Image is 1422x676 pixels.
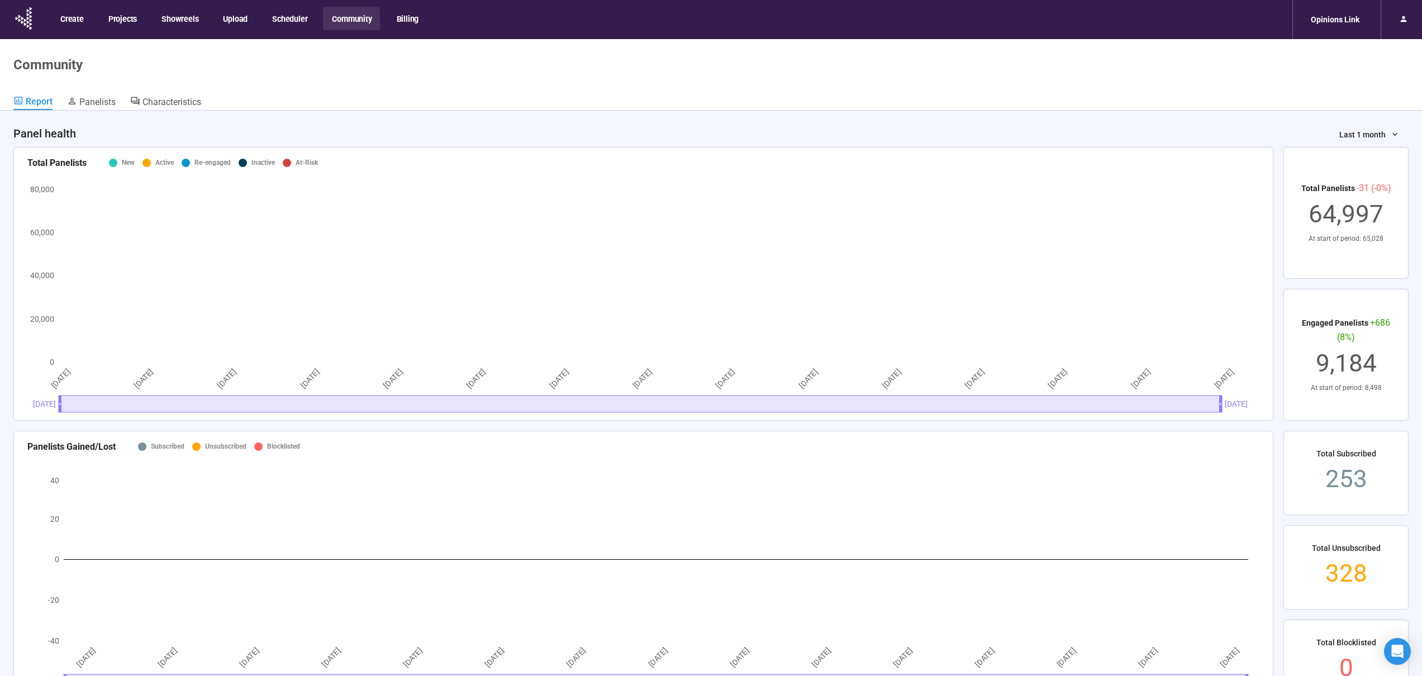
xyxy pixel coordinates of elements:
button: Community [323,7,379,30]
div: Opinions Link [1304,9,1366,30]
span: -31 (-0%) [1357,183,1391,193]
tspan: [DATE] [548,367,570,389]
tspan: -20 [48,596,59,604]
button: Scheduler [263,7,315,30]
span: Last 1 month [1339,128,1386,141]
tspan: 60,000 [30,228,54,237]
div: Panelists Gained/Lost [27,440,116,454]
div: 64,997 [1301,195,1391,234]
tspan: [DATE] [565,646,587,668]
tspan: [DATE] [729,646,751,668]
tspan: [DATE] [49,367,72,389]
a: Report [13,96,53,110]
tspan: [DATE] [880,367,902,389]
span: Total Panelists [1301,184,1355,193]
tspan: 20 [50,514,59,523]
tspan: [DATE] [892,646,914,668]
tspan: [DATE] [1212,367,1235,389]
tspan: [DATE] [714,367,736,389]
span: Engaged Panelists [1302,318,1368,327]
tspan: [DATE] [797,367,820,389]
div: Total Subscribed [1316,448,1376,460]
tspan: [DATE] [1137,646,1159,668]
div: Blocklisted [267,441,300,452]
button: Last 1 month [1330,126,1409,144]
div: Open Intercom Messenger [1384,638,1411,665]
tspan: [DATE] [1219,646,1241,668]
tspan: [DATE] [631,367,653,389]
h1: Community [13,57,83,73]
tspan: [DATE] [320,646,343,668]
tspan: [DATE] [156,646,179,668]
tspan: [DATE] [132,367,155,389]
button: Upload [214,7,255,30]
h4: Panel health [13,126,76,141]
span: +686 (8%) [1337,317,1390,342]
span: Panelists [79,97,116,107]
button: Showreels [153,7,206,30]
tspan: 0 [50,358,54,366]
div: Active [155,158,174,168]
tspan: [DATE] [963,367,986,389]
div: Subscribed [151,441,184,452]
div: 9,184 [1297,344,1395,383]
tspan: -40 [48,636,59,645]
a: Panelists [67,96,116,110]
div: Total Panelists [27,156,87,170]
tspan: [DATE] [1130,367,1152,389]
button: Create [51,7,92,30]
div: Total Unsubscribed [1312,542,1381,554]
tspan: [DATE] [646,646,669,668]
tspan: [DATE] [810,646,833,668]
tspan: 0 [55,555,59,564]
tspan: [DATE] [465,367,487,389]
tspan: 40,000 [30,271,54,280]
div: Inactive [251,158,275,168]
div: Unsubscribed [205,441,246,452]
tspan: [DATE] [483,646,506,668]
tspan: [DATE] [382,367,404,389]
tspan: [DATE] [1047,367,1069,389]
a: Characteristics [130,96,201,110]
tspan: [DATE] [75,646,97,668]
div: Total Blocklisted [1316,636,1376,649]
tspan: [DATE] [298,367,321,389]
span: Characteristics [142,97,201,107]
div: New [122,158,135,168]
div: At-Risk [296,158,318,168]
tspan: [DATE] [973,646,996,668]
div: Re-engaged [194,158,231,168]
tspan: 40 [50,476,59,485]
button: Billing [388,7,427,30]
tspan: [DATE] [402,646,424,668]
tspan: 80,000 [30,185,54,194]
span: Report [26,96,53,107]
div: At start of period: 8,498 [1297,383,1395,393]
div: At start of period: 65,028 [1301,234,1391,244]
button: Projects [99,7,145,30]
tspan: [DATE] [216,367,238,389]
tspan: [DATE] [238,646,260,668]
div: 253 [1316,460,1376,498]
div: 328 [1312,554,1381,593]
tspan: [DATE] [1055,646,1077,668]
tspan: 20,000 [30,314,54,323]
